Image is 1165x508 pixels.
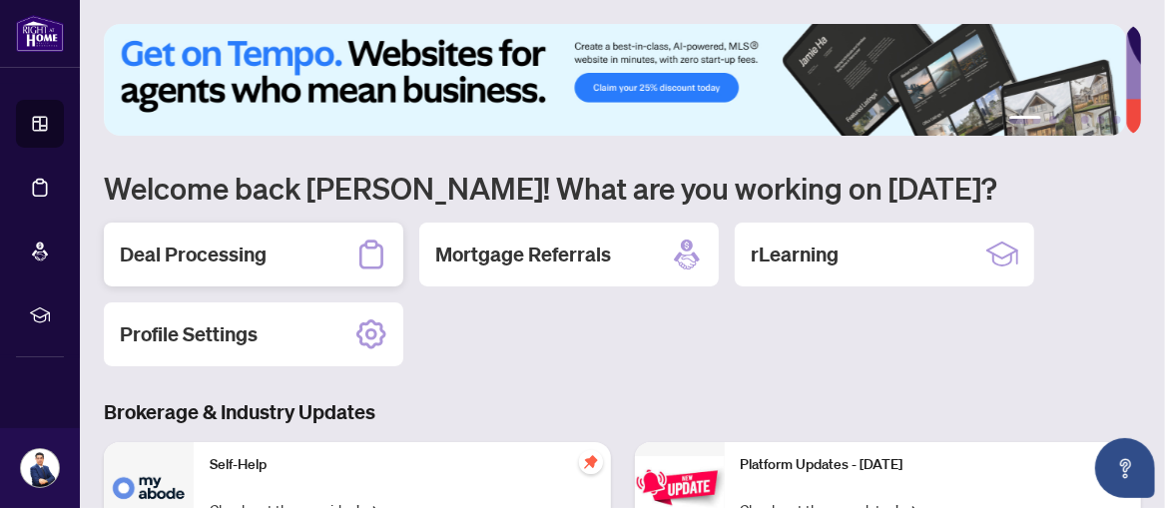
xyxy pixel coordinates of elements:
[1009,116,1041,124] button: 1
[1065,116,1073,124] button: 3
[210,454,595,476] p: Self-Help
[21,449,59,487] img: Profile Icon
[1097,116,1105,124] button: 5
[1113,116,1121,124] button: 6
[104,24,1126,136] img: Slide 0
[16,15,64,52] img: logo
[751,241,839,268] h2: rLearning
[120,320,258,348] h2: Profile Settings
[579,450,603,474] span: pushpin
[1049,116,1057,124] button: 2
[1081,116,1089,124] button: 4
[104,169,1141,207] h1: Welcome back [PERSON_NAME]! What are you working on [DATE]?
[435,241,611,268] h2: Mortgage Referrals
[120,241,267,268] h2: Deal Processing
[741,454,1126,476] p: Platform Updates - [DATE]
[1095,438,1155,498] button: Open asap
[104,398,1141,426] h3: Brokerage & Industry Updates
